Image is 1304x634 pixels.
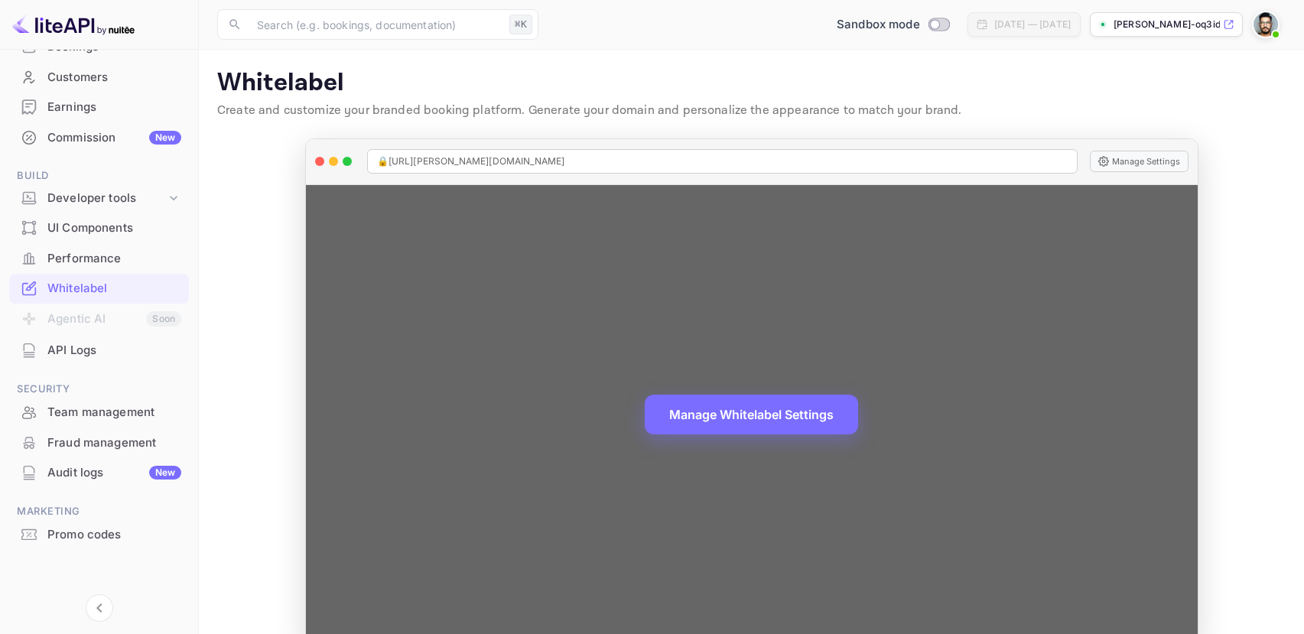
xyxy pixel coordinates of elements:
[509,15,532,34] div: ⌘K
[9,381,189,398] span: Security
[9,336,189,366] div: API Logs
[9,213,189,242] a: UI Components
[47,219,181,237] div: UI Components
[217,102,1286,120] p: Create and customize your branded booking platform. Generate your domain and personalize the appe...
[9,244,189,274] div: Performance
[9,32,189,60] a: Bookings
[86,594,113,622] button: Collapse navigation
[47,190,166,207] div: Developer tools
[9,458,189,486] a: Audit logsNew
[9,93,189,122] div: Earnings
[1090,151,1189,172] button: Manage Settings
[1254,12,1278,37] img: Ivo Castillo
[9,167,189,184] span: Build
[217,68,1286,99] p: Whitelabel
[47,434,181,452] div: Fraud management
[9,428,189,457] a: Fraud management
[377,154,565,168] span: 🔒 [URL][PERSON_NAME][DOMAIN_NAME]
[9,458,189,488] div: Audit logsNew
[9,244,189,272] a: Performance
[9,336,189,364] a: API Logs
[9,398,189,428] div: Team management
[149,131,181,145] div: New
[47,99,181,116] div: Earnings
[47,342,181,359] div: API Logs
[9,520,189,548] a: Promo codes
[9,185,189,212] div: Developer tools
[47,464,181,482] div: Audit logs
[994,18,1071,31] div: [DATE] — [DATE]
[9,520,189,550] div: Promo codes
[9,428,189,458] div: Fraud management
[47,526,181,544] div: Promo codes
[9,63,189,91] a: Customers
[47,404,181,421] div: Team management
[9,503,189,520] span: Marketing
[9,93,189,121] a: Earnings
[831,16,955,34] div: Switch to Production mode
[12,12,135,37] img: LiteAPI logo
[9,63,189,93] div: Customers
[47,280,181,297] div: Whitelabel
[9,274,189,304] div: Whitelabel
[1114,18,1220,31] p: [PERSON_NAME]-oq3id.nui...
[248,9,503,40] input: Search (e.g. bookings, documentation)
[47,129,181,147] div: Commission
[149,466,181,480] div: New
[9,213,189,243] div: UI Components
[9,398,189,426] a: Team management
[9,123,189,153] div: CommissionNew
[837,16,920,34] span: Sandbox mode
[9,274,189,302] a: Whitelabel
[47,69,181,86] div: Customers
[47,250,181,268] div: Performance
[9,123,189,151] a: CommissionNew
[645,395,858,434] button: Manage Whitelabel Settings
